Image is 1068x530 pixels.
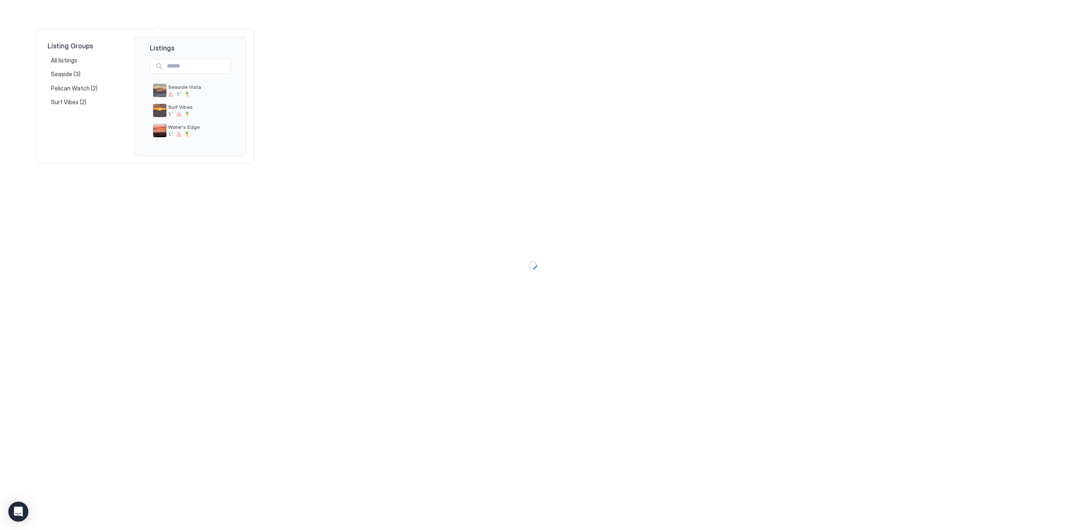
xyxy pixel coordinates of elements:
[8,502,28,522] div: Open Intercom Messenger
[168,104,227,110] span: Surf Vibes
[51,98,80,106] span: Surf Vibes
[48,42,121,50] span: Listing Groups
[51,70,73,78] span: Seaside
[153,104,166,117] div: listing image
[164,59,230,73] input: Input Field
[80,98,86,106] span: (2)
[168,124,227,130] span: Water's Edge
[168,84,227,90] span: Seaside Vista
[51,57,78,64] span: All listings
[73,70,81,78] span: (3)
[51,85,91,92] span: Pelican Watch
[141,44,239,52] span: Listings
[153,84,166,97] div: listing image
[91,85,98,92] span: (2)
[153,124,166,137] div: listing image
